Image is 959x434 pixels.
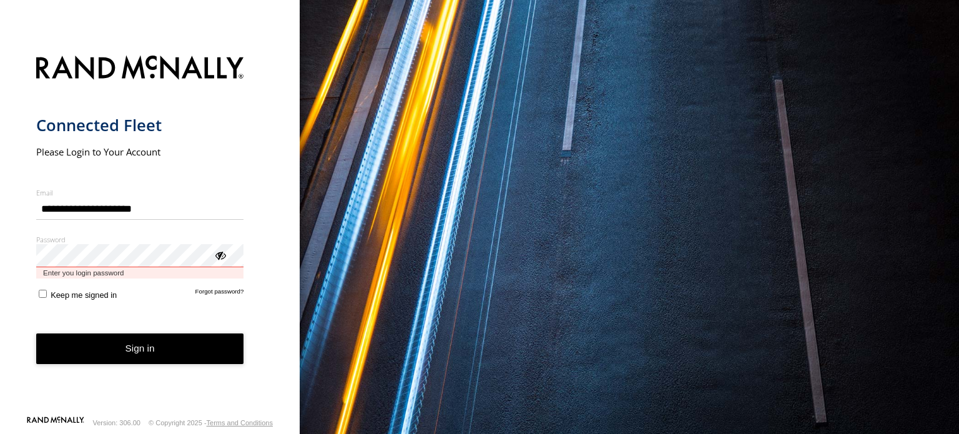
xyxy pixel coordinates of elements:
div: ViewPassword [214,249,226,261]
span: Keep me signed in [51,290,117,300]
a: Visit our Website [27,417,84,429]
label: Email [36,188,244,197]
div: © Copyright 2025 - [149,419,273,427]
button: Sign in [36,333,244,364]
div: Version: 306.00 [93,419,140,427]
a: Forgot password? [195,288,244,300]
span: Enter you login password [36,267,244,279]
h2: Please Login to Your Account [36,145,244,158]
img: Rand McNally [36,53,244,85]
form: main [36,48,264,415]
h1: Connected Fleet [36,115,244,136]
input: Keep me signed in [39,290,47,298]
label: Password [36,235,244,244]
a: Terms and Conditions [207,419,273,427]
